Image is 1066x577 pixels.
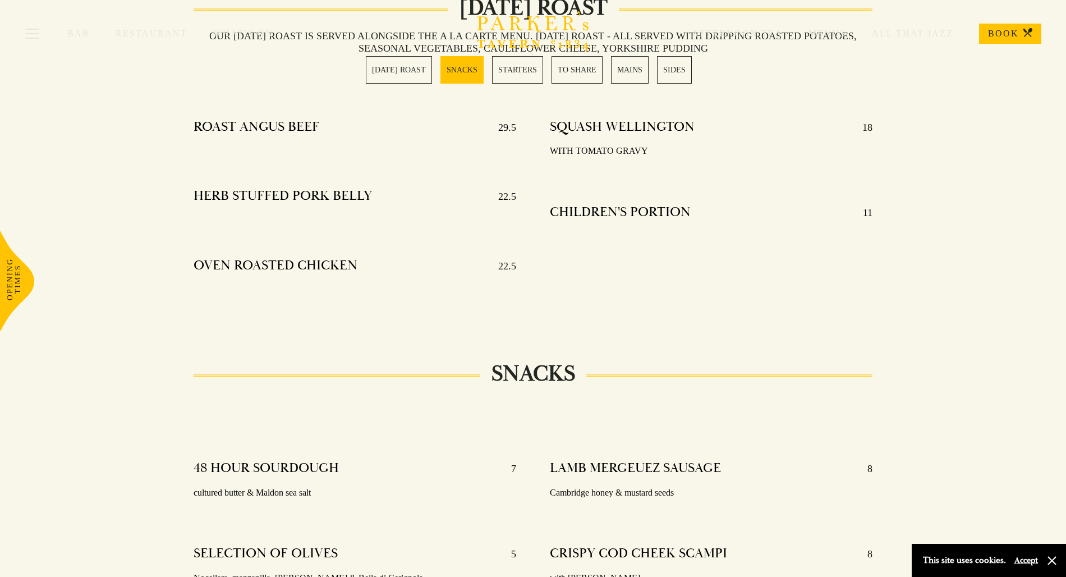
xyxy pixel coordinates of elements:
[500,460,516,478] p: 7
[194,485,516,501] p: cultured butter & Maldon sea salt
[194,187,372,205] h4: HERB STUFFED PORK BELLY
[851,118,872,136] p: 18
[550,204,691,222] h4: CHILDREN'S PORTION
[194,460,339,478] h4: 48 HOUR SOURDOUGH
[500,545,516,563] p: 5
[492,56,543,84] a: 3 / 6
[487,187,516,205] p: 22.5
[923,552,1006,569] p: This site uses cookies.
[194,257,357,275] h4: OVEN ROASTED CHICKEN
[1046,555,1058,566] button: Close and accept
[550,143,872,159] p: WITH TOMATO GRAVY
[366,56,432,84] a: 1 / 6
[552,56,603,84] a: 4 / 6
[856,460,872,478] p: 8
[550,545,727,563] h4: CRISPY COD CHEEK SCAMPI
[550,118,695,136] h4: SQUASH WELLINGTON
[487,118,516,136] p: 29.5
[480,360,586,387] h2: Snacks
[194,118,319,136] h4: ROAST ANGUS BEEF
[440,56,484,84] a: 2 / 6
[856,545,872,563] p: 8
[550,485,872,501] p: Cambridge honey & mustard seeds
[657,56,692,84] a: 6 / 6
[487,257,516,275] p: 22.5
[852,204,872,222] p: 11
[611,56,649,84] a: 5 / 6
[550,460,721,478] h4: LAMB MERGEUEZ SAUSAGE
[1014,555,1038,566] button: Accept
[194,545,338,563] h4: SELECTION OF OLIVES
